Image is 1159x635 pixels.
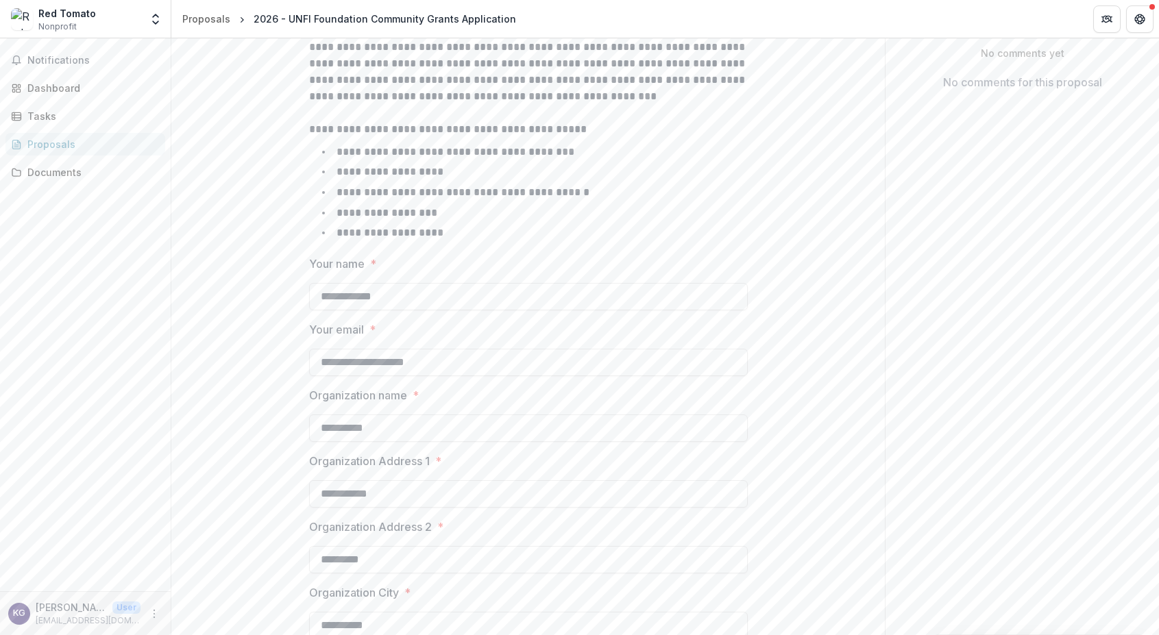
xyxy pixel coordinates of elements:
p: No comments yet [896,46,1148,60]
a: Dashboard [5,77,165,99]
div: Proposals [27,137,154,151]
p: [PERSON_NAME] [36,600,107,614]
div: Kelsey Gosch [13,609,25,618]
img: Red Tomato [11,8,33,30]
button: Get Help [1126,5,1154,33]
div: Red Tomato [38,6,96,21]
button: More [146,606,162,622]
p: Your name [309,256,365,272]
p: Organization Address 2 [309,519,432,535]
div: Tasks [27,109,154,123]
div: Proposals [182,12,230,26]
div: Documents [27,165,154,179]
p: Organization City [309,584,399,601]
button: Notifications [5,49,165,71]
span: Notifications [27,55,160,66]
p: Organization Address 1 [309,453,430,469]
button: Partners [1093,5,1121,33]
p: Organization name [309,387,407,403]
nav: breadcrumb [177,9,522,29]
a: Documents [5,161,165,184]
span: Nonprofit [38,21,77,33]
a: Tasks [5,105,165,127]
a: Proposals [177,9,236,29]
div: 2026 - UNFI Foundation Community Grants Application [254,12,516,26]
p: [EMAIL_ADDRESS][DOMAIN_NAME] [36,614,141,627]
p: User [112,601,141,614]
div: Dashboard [27,81,154,95]
p: No comments for this proposal [943,74,1102,90]
a: Proposals [5,133,165,155]
p: Your email [309,321,364,338]
button: Open entity switcher [146,5,165,33]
